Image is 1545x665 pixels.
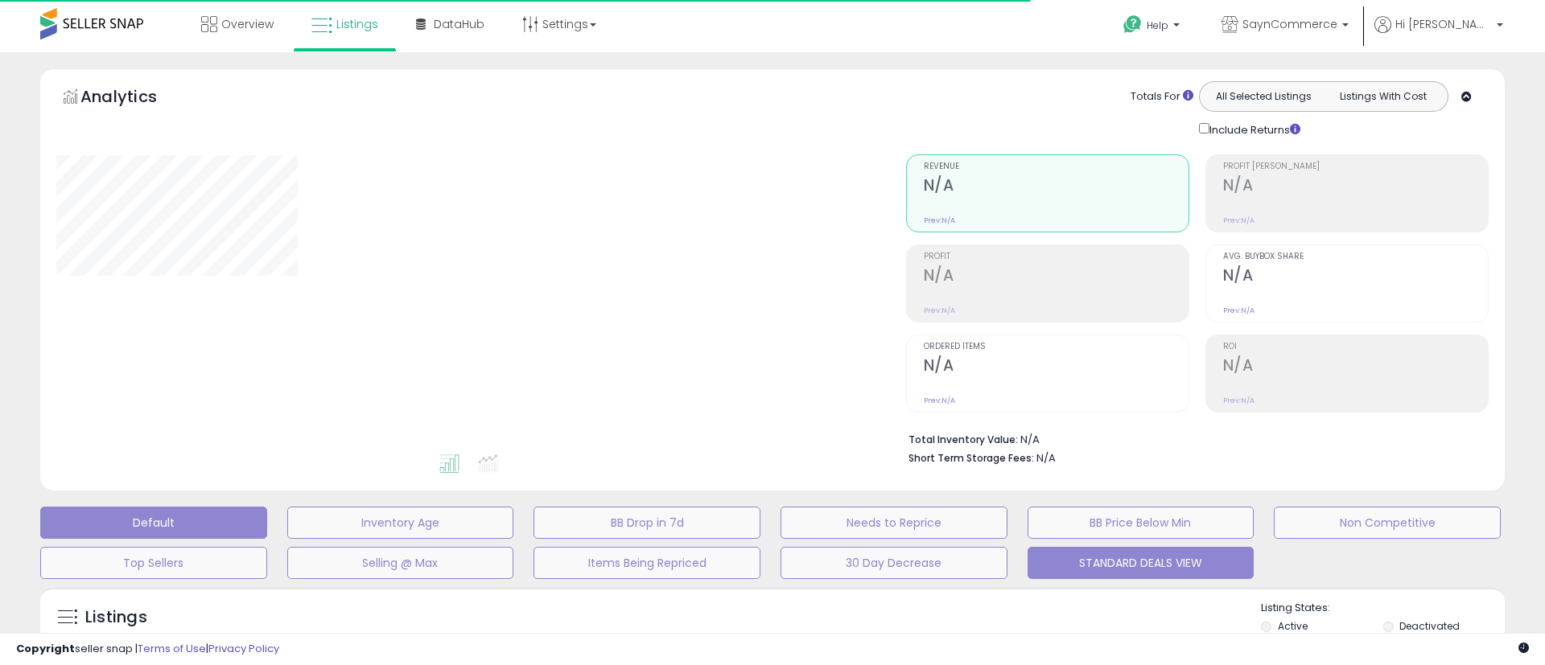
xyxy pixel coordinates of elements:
[924,266,1189,288] h2: N/A
[1147,18,1168,32] span: Help
[16,641,75,656] strong: Copyright
[287,547,514,579] button: Selling @ Max
[924,176,1189,198] h2: N/A
[1274,507,1501,539] button: Non Competitive
[1028,547,1255,579] button: STANDARD DEALS VIEW
[80,85,188,112] h5: Analytics
[1223,266,1488,288] h2: N/A
[908,451,1034,465] b: Short Term Storage Fees:
[534,507,760,539] button: BB Drop in 7d
[924,343,1189,351] span: Ordered Items
[287,507,514,539] button: Inventory Age
[1131,89,1193,105] div: Totals For
[1204,86,1324,107] button: All Selected Listings
[1223,176,1488,198] h2: N/A
[1223,252,1488,261] span: Avg. Buybox Share
[1223,216,1255,225] small: Prev: N/A
[1123,14,1143,35] i: Get Help
[221,16,274,32] span: Overview
[908,429,1477,448] li: N/A
[924,252,1189,261] span: Profit
[1323,86,1443,107] button: Listings With Cost
[924,396,955,405] small: Prev: N/A
[924,356,1189,378] h2: N/A
[1223,396,1255,405] small: Prev: N/A
[434,16,484,32] span: DataHub
[1374,16,1503,52] a: Hi [PERSON_NAME]
[40,547,267,579] button: Top Sellers
[924,216,955,225] small: Prev: N/A
[1187,120,1320,138] div: Include Returns
[781,507,1007,539] button: Needs to Reprice
[1242,16,1337,32] span: SaynCommerce
[336,16,378,32] span: Listings
[924,162,1189,171] span: Revenue
[1223,162,1488,171] span: Profit [PERSON_NAME]
[1223,306,1255,315] small: Prev: N/A
[40,507,267,539] button: Default
[1223,356,1488,378] h2: N/A
[781,547,1007,579] button: 30 Day Decrease
[924,306,955,315] small: Prev: N/A
[1395,16,1492,32] span: Hi [PERSON_NAME]
[1223,343,1488,351] span: ROI
[16,642,279,657] div: seller snap | |
[1036,450,1056,466] span: N/A
[1110,2,1196,52] a: Help
[534,547,760,579] button: Items Being Repriced
[1028,507,1255,539] button: BB Price Below Min
[908,433,1018,446] b: Total Inventory Value:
